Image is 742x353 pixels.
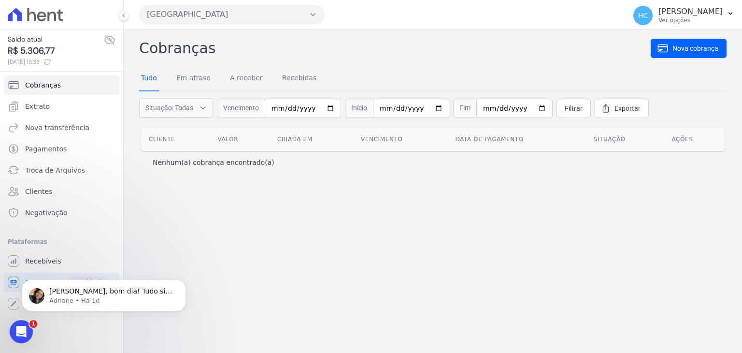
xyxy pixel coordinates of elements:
[25,165,85,175] span: Troca de Arquivos
[8,58,104,66] span: [DATE] 15:33
[638,12,648,19] span: HC
[353,128,448,151] th: Vencimento
[658,7,723,16] p: [PERSON_NAME]
[139,66,159,91] a: Tudo
[8,44,104,58] span: R$ 5.306,77
[4,118,119,137] a: Nova transferência
[25,123,89,132] span: Nova transferência
[174,66,213,91] a: Em atraso
[672,44,718,53] span: Nova cobrança
[586,128,664,151] th: Situação
[4,161,119,180] a: Troca de Arquivos
[651,39,727,58] a: Nova cobrança
[453,99,476,118] span: Fim
[25,144,67,154] span: Pagamentos
[4,182,119,201] a: Clientes
[139,37,651,59] h2: Cobranças
[25,80,61,90] span: Cobranças
[270,128,353,151] th: Criada em
[664,128,725,151] th: Ações
[8,236,115,248] div: Plataformas
[25,256,61,266] span: Recebíveis
[141,128,210,151] th: Cliente
[153,158,274,167] p: Nenhum(a) cobrança encontrado(a)
[658,16,723,24] p: Ver opções
[4,97,119,116] a: Extrato
[4,251,119,271] a: Recebíveis
[29,320,37,328] span: 1
[4,273,119,292] a: Conta Hent Novidade
[345,99,373,118] span: Início
[626,2,742,29] button: HC [PERSON_NAME] Ver opções
[556,99,591,118] a: Filtrar
[448,128,586,151] th: Data de pagamento
[595,99,649,118] a: Exportar
[139,5,325,24] button: [GEOGRAPHIC_DATA]
[139,98,213,118] button: Situação: Todas
[4,139,119,159] a: Pagamentos
[25,187,52,196] span: Clientes
[614,103,641,113] span: Exportar
[7,259,200,327] iframe: Intercom notifications mensagem
[25,102,50,111] span: Extrato
[217,99,265,118] span: Vencimento
[280,66,319,91] a: Recebidas
[10,320,33,343] iframe: Intercom live chat
[228,66,265,91] a: A receber
[4,203,119,222] a: Negativação
[8,75,115,313] nav: Sidebar
[145,103,193,113] span: Situação: Todas
[25,208,68,218] span: Negativação
[210,128,270,151] th: Valor
[4,75,119,95] a: Cobranças
[8,34,104,44] span: Saldo atual
[565,103,583,113] span: Filtrar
